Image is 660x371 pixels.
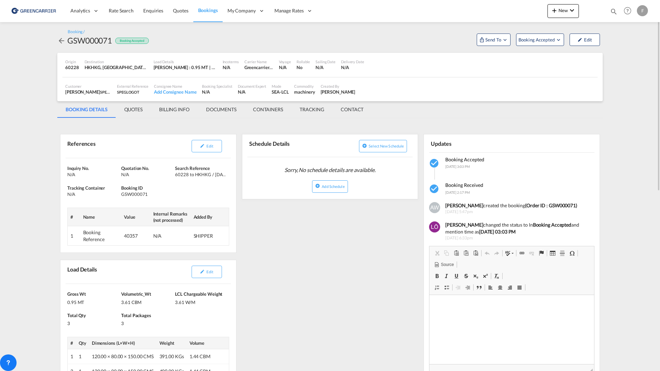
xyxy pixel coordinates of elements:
[445,235,589,241] span: [DATE] 6:33pm
[238,89,266,95] div: N/A
[486,283,495,292] a: Align Left
[291,101,332,118] md-tab-item: TRACKING
[175,171,227,178] div: 60228 to HKHKG / 27 Aug 2025
[315,183,320,188] md-icon: icon-plus-circle
[247,137,329,154] div: Schedule Details
[198,7,218,13] span: Bookings
[124,232,145,239] div: 40357
[445,202,483,208] b: [PERSON_NAME]
[200,269,205,274] md-icon: icon-pencil
[432,249,442,258] a: Cut (Ctrl+X)
[279,59,291,64] div: Voyage
[445,222,483,228] b: [PERSON_NAME]
[154,89,196,95] div: Add Consignee Name
[557,249,567,258] a: Insert Horizontal Line
[445,202,589,209] div: created the booking
[550,6,559,15] md-icon: icon-plus 400-fg
[482,249,492,258] a: Undo (Ctrl+Z)
[67,171,119,178] div: N/A
[57,37,66,45] md-icon: icon-arrow-left
[10,3,57,19] img: 609dfd708afe11efa14177256b0082fb.png
[463,283,473,292] a: Increase Indent
[175,297,227,305] div: 3.61 W/M
[121,318,173,326] div: 3
[191,226,229,246] td: SHIPPER
[68,208,80,226] th: #
[294,89,315,95] div: machinery
[117,90,139,94] span: SPEGLOGOT
[66,137,147,155] div: References
[68,337,76,349] th: #
[223,64,231,70] div: N/A
[316,64,336,70] div: N/A
[100,89,159,95] span: SPEDMAN GLOBAL LOGISTICS AB
[312,180,348,193] button: icon-plus-circleAdd Schedule
[622,5,637,17] div: Help
[80,208,122,226] th: Name
[442,249,452,258] a: Copy (Ctrl+C)
[68,226,80,246] td: 1
[452,272,461,280] a: Underline (Ctrl+U)
[115,38,148,44] div: Booking Accepted
[481,272,490,280] a: Superscript
[548,249,557,258] a: Table
[206,269,213,274] span: Edit
[570,34,600,46] button: icon-pencilEdit
[154,64,217,70] div: [PERSON_NAME] : 0.95 MT | Volumetric Wt : 3.61 CBM | Chargeable Wt : 3.61 W/M
[121,171,173,178] div: N/A
[202,89,232,95] div: N/A
[223,59,239,64] div: Incoterms
[151,101,198,118] md-tab-item: BILLING INFO
[157,337,187,349] th: Weight
[429,158,440,169] md-icon: icon-checkbox-marked-circle
[238,84,266,89] div: Document Expert
[322,184,344,189] span: Add Schedule
[442,283,452,292] a: Insert/Remove Bulleted List
[67,313,86,318] span: Total Qty
[442,272,452,280] a: Italic (Ctrl+I)
[121,291,151,297] span: Volumetric_Wt
[89,337,157,349] th: Dimensions (L×W×H)
[536,249,546,258] a: Anchor
[121,297,173,305] div: 3.61 CBM
[477,34,511,46] button: Open demo menu
[116,101,151,118] md-tab-item: QUOTES
[80,226,122,246] td: Booking Reference
[547,4,579,18] button: icon-plus 400-fgNewicon-chevron-down
[471,249,481,258] a: Paste from Word
[440,262,454,268] span: Source
[321,84,356,89] div: Created By
[471,272,481,280] a: Subscript
[461,249,471,258] a: Paste as plain text (Ctrl+Shift+V)
[294,84,315,89] div: Commodity
[495,283,505,292] a: Center
[527,249,536,258] a: Unlink
[518,36,555,43] span: Booking Accepted
[274,7,304,14] span: Manage Rates
[445,209,589,215] span: [DATE] 5:47pm
[67,185,105,191] span: Tracking Container
[57,35,67,46] div: icon-arrow-left
[57,101,116,118] md-tab-item: BOOKING DETAILS
[192,266,222,278] button: icon-pencilEdit
[432,283,442,292] a: Insert/Remove Numbered List
[445,190,470,194] span: [DATE] 2:17 PM
[206,144,213,148] span: Edit
[492,249,502,258] a: Redo (Ctrl+Y)
[121,313,151,318] span: Total Packages
[272,84,289,89] div: Mode
[244,64,273,70] div: Greencarrier Consolidators
[65,64,79,70] div: 60228
[109,8,134,13] span: Rate Search
[362,143,367,148] md-icon: icon-plus-circle
[67,165,89,171] span: Inquiry No.
[92,353,154,359] span: 120.00 × 80.00 × 150.00 CMS
[70,7,90,14] span: Analytics
[76,337,89,349] th: Qty
[485,36,502,43] span: Send To
[445,182,483,188] span: Booking Received
[67,318,119,326] div: 3
[67,35,112,46] div: GSW000071
[432,260,456,269] a: Source
[227,7,256,14] span: My Company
